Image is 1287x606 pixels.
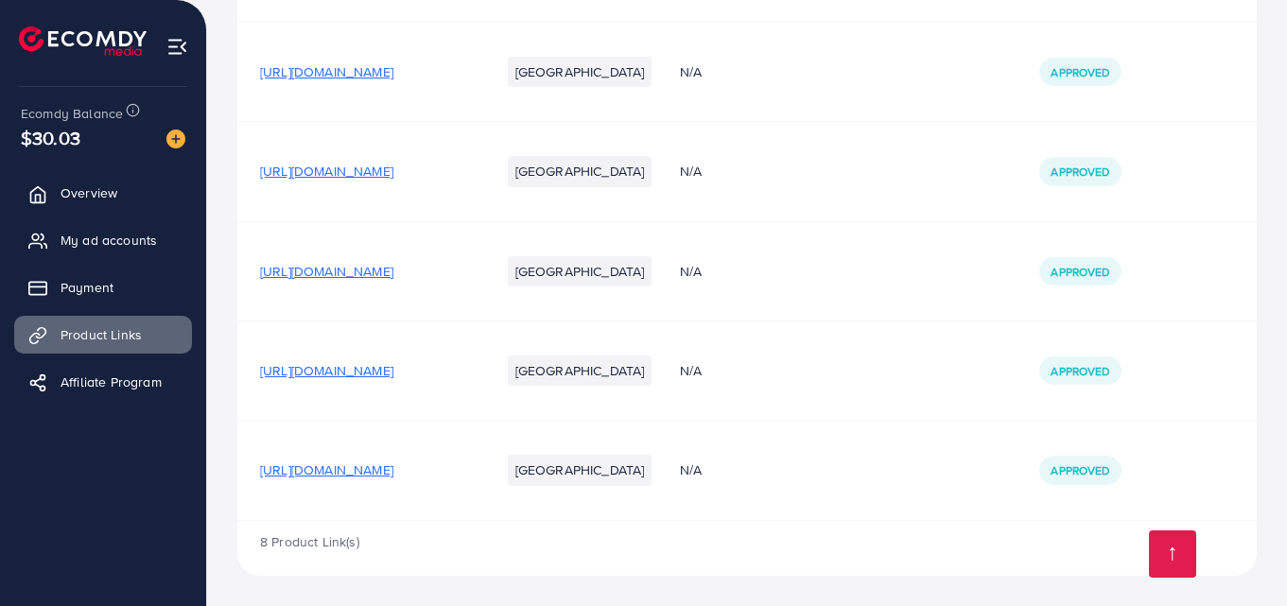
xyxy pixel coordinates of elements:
[19,26,147,56] img: logo
[166,130,185,148] img: image
[61,325,142,344] span: Product Links
[14,363,192,401] a: Affiliate Program
[61,278,113,297] span: Payment
[508,256,652,286] li: [GEOGRAPHIC_DATA]
[680,162,702,181] span: N/A
[21,104,123,123] span: Ecomdy Balance
[1051,363,1109,379] span: Approved
[1051,264,1109,280] span: Approved
[61,183,117,202] span: Overview
[61,231,157,250] span: My ad accounts
[1051,462,1109,478] span: Approved
[680,262,702,281] span: N/A
[166,36,188,58] img: menu
[508,355,652,386] li: [GEOGRAPHIC_DATA]
[680,460,702,479] span: N/A
[260,162,393,181] span: [URL][DOMAIN_NAME]
[260,460,393,479] span: [URL][DOMAIN_NAME]
[61,372,162,391] span: Affiliate Program
[14,221,192,259] a: My ad accounts
[260,532,359,551] span: 8 Product Link(s)
[1207,521,1273,592] iframe: Chat
[14,316,192,354] a: Product Links
[508,156,652,186] li: [GEOGRAPHIC_DATA]
[508,455,652,485] li: [GEOGRAPHIC_DATA]
[14,268,192,306] a: Payment
[260,262,393,281] span: [URL][DOMAIN_NAME]
[1051,164,1109,180] span: Approved
[260,62,393,81] span: [URL][DOMAIN_NAME]
[508,57,652,87] li: [GEOGRAPHIC_DATA]
[680,62,702,81] span: N/A
[260,361,393,380] span: [URL][DOMAIN_NAME]
[680,361,702,380] span: N/A
[1051,64,1109,80] span: Approved
[14,174,192,212] a: Overview
[21,124,80,151] span: $30.03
